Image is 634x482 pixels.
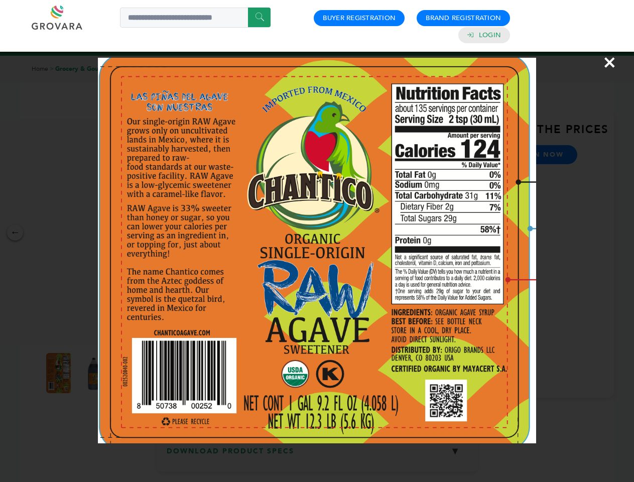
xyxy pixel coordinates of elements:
img: Image Preview [98,58,536,443]
span: × [603,48,616,76]
a: Buyer Registration [323,14,396,23]
input: Search a product or brand... [120,8,271,28]
a: Login [479,31,501,40]
a: Brand Registration [426,14,501,23]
